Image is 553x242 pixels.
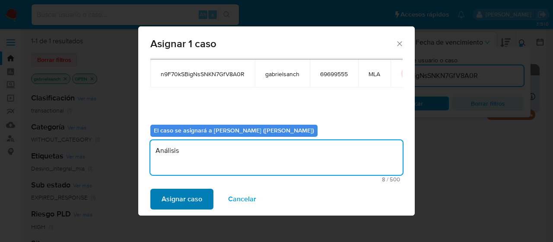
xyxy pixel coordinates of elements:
div: assign-modal [138,26,415,216]
span: Máximo 500 caracteres [153,177,400,182]
span: 69699555 [320,70,348,78]
span: MLA [369,70,380,78]
span: n9F70kSBigNsSNKN7GfV8A0R [161,70,245,78]
button: icon-button [401,68,411,79]
b: El caso se asignará a [PERSON_NAME] ([PERSON_NAME]) [154,126,314,135]
button: Cancelar [217,189,267,210]
textarea: Análisis [150,140,403,175]
span: Asignar caso [162,190,202,209]
span: Cancelar [228,190,256,209]
span: Asignar 1 caso [150,39,395,49]
button: Asignar caso [150,189,213,210]
span: gabrielsanch [265,70,299,78]
button: Cerrar ventana [395,39,403,47]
